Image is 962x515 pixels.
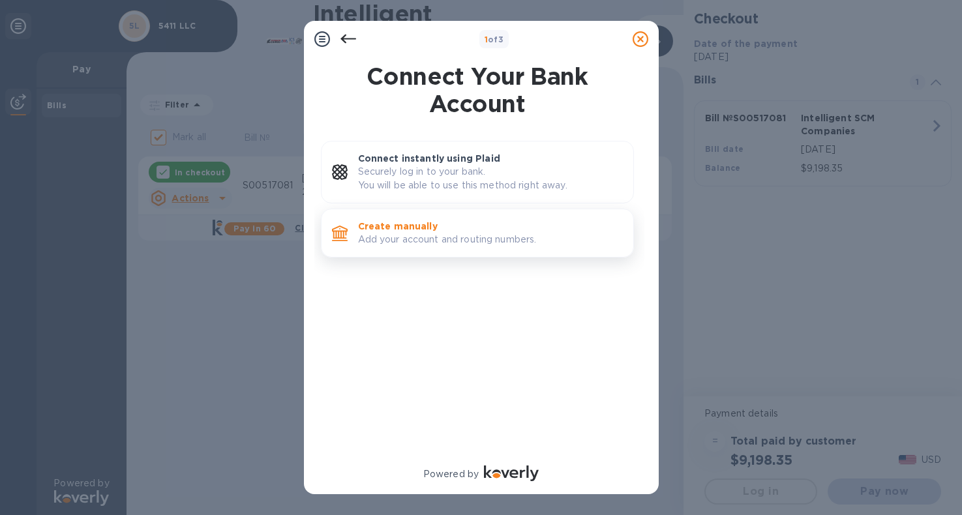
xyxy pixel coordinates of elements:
[484,465,539,481] img: Logo
[485,35,504,44] b: of 3
[485,35,488,44] span: 1
[358,165,623,192] p: Securely log in to your bank. You will be able to use this method right away.
[358,152,623,165] p: Connect instantly using Plaid
[423,467,479,481] p: Powered by
[316,63,639,117] h1: Connect Your Bank Account
[358,220,623,233] p: Create manually
[358,233,623,246] p: Add your account and routing numbers.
